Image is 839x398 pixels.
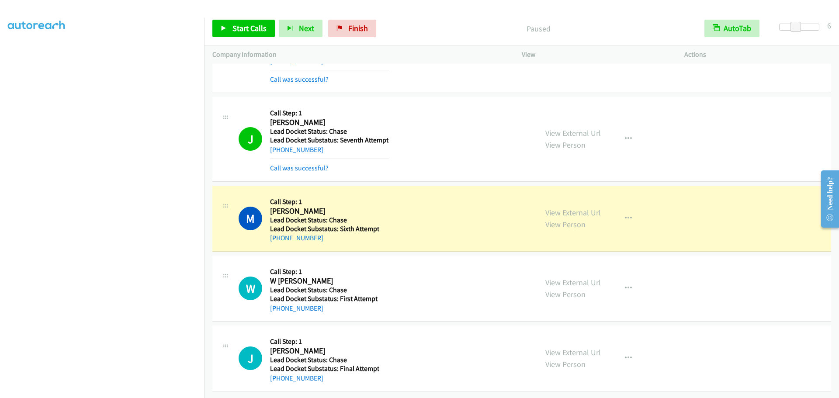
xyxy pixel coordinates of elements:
a: Call was successful? [270,164,329,172]
div: The call is yet to be attempted [239,277,262,300]
a: [PHONE_NUMBER] [270,234,323,242]
h5: Lead Docket Status: Chase [270,216,379,225]
h2: W [PERSON_NAME] [270,276,378,286]
a: Start Calls [212,20,275,37]
h1: J [239,346,262,370]
a: View External Url [545,208,601,218]
a: View Person [545,359,586,369]
p: Paused [388,23,689,35]
h5: Lead Docket Substatus: First Attempt [270,294,378,303]
button: AutoTab [704,20,759,37]
h1: W [239,277,262,300]
h5: Call Step: 1 [270,197,379,206]
h1: J [239,127,262,151]
a: [PHONE_NUMBER] [270,145,323,154]
h5: Lead Docket Substatus: Final Attempt [270,364,379,373]
span: Start Calls [232,23,267,33]
h5: Lead Docket Status: Chase [270,356,379,364]
iframe: Resource Center [814,164,839,234]
h5: Call Step: 1 [270,109,388,118]
h5: Lead Docket Substatus: Sixth Attempt [270,225,379,233]
a: View External Url [545,347,601,357]
h2: [PERSON_NAME] [270,118,388,128]
h5: Lead Docket Substatus: Seventh Attempt [270,136,388,145]
span: Finish [348,23,368,33]
a: View Person [545,140,586,150]
h2: [PERSON_NAME] [270,346,379,356]
h2: [PERSON_NAME] [270,206,379,216]
p: Actions [684,49,831,60]
a: [PHONE_NUMBER] [270,57,323,65]
p: View [522,49,669,60]
h1: M [239,207,262,230]
a: View Person [545,289,586,299]
a: [PHONE_NUMBER] [270,374,323,382]
a: View Person [545,219,586,229]
h5: Lead Docket Status: Chase [270,286,378,294]
a: [PHONE_NUMBER] [270,304,323,312]
span: Next [299,23,314,33]
h5: Call Step: 1 [270,267,378,276]
h5: Lead Docket Status: Chase [270,127,388,136]
a: Finish [328,20,376,37]
a: Call was successful? [270,75,329,83]
div: 6 [827,20,831,31]
a: View External Url [545,128,601,138]
div: The call is yet to be attempted [239,346,262,370]
a: View External Url [545,277,601,287]
h5: Call Step: 1 [270,337,379,346]
button: Next [279,20,322,37]
p: Company Information [212,49,506,60]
